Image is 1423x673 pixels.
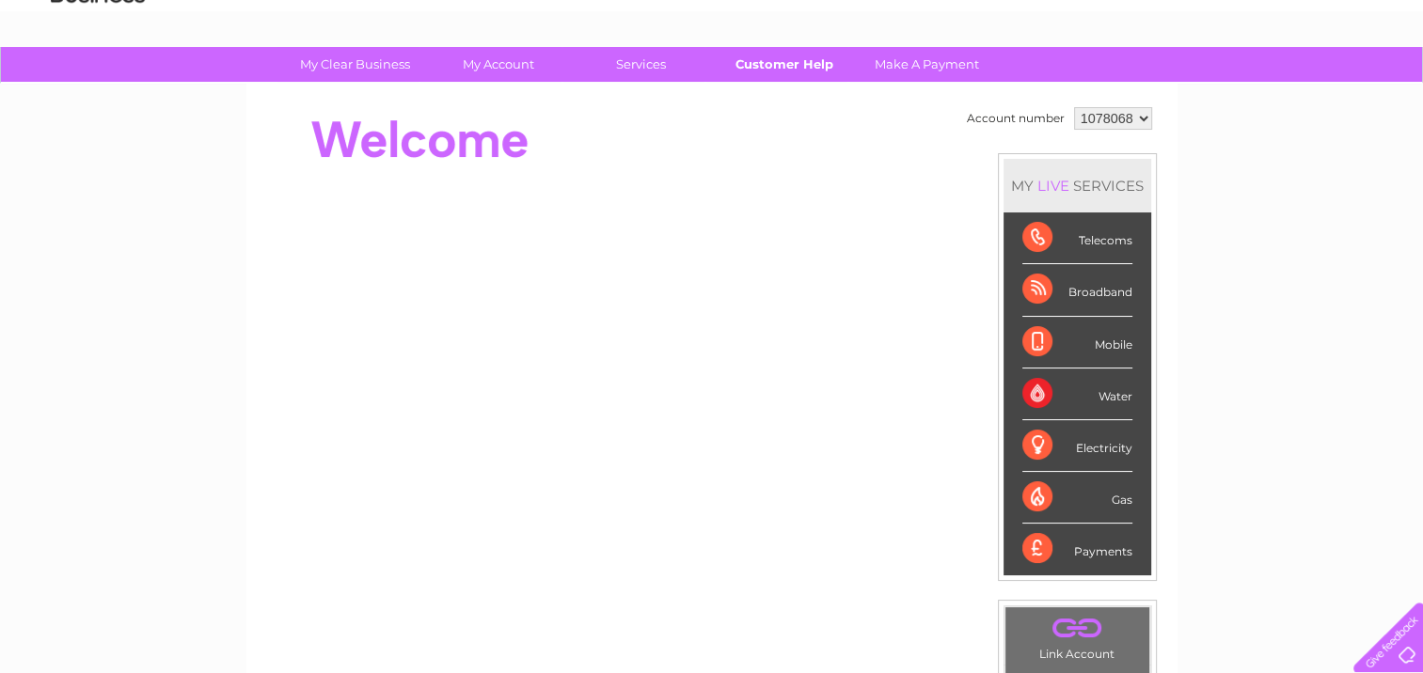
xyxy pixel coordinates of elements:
[50,49,146,106] img: logo.png
[563,47,719,82] a: Services
[962,102,1069,134] td: Account number
[1022,212,1132,264] div: Telecoms
[1022,317,1132,368] div: Mobile
[1259,80,1287,94] a: Blog
[1022,472,1132,524] div: Gas
[420,47,576,82] a: My Account
[1068,9,1198,33] a: 0333 014 3131
[1192,80,1248,94] a: Telecoms
[706,47,862,82] a: Customer Help
[1010,612,1145,645] a: .
[1298,80,1344,94] a: Contact
[1034,177,1073,195] div: LIVE
[268,10,1157,91] div: Clear Business is a trading name of Verastar Limited (registered in [GEOGRAPHIC_DATA] No. 3667643...
[1361,80,1405,94] a: Log out
[1022,524,1132,574] div: Payments
[1092,80,1128,94] a: Water
[1022,420,1132,472] div: Electricity
[277,47,433,82] a: My Clear Business
[1022,368,1132,420] div: Water
[1004,606,1150,665] td: Link Account
[1004,159,1151,212] div: MY SERVICES
[1139,80,1180,94] a: Energy
[849,47,1004,82] a: Make A Payment
[1022,264,1132,316] div: Broadband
